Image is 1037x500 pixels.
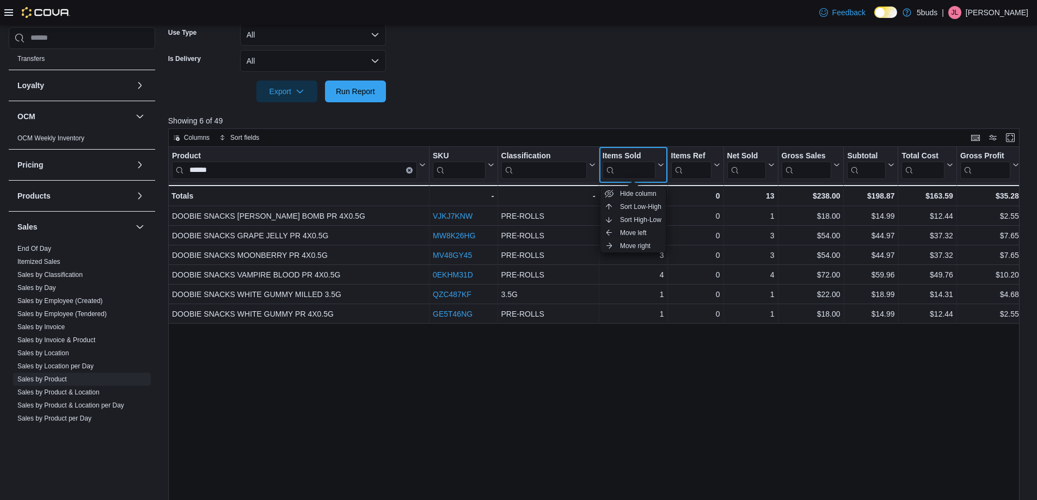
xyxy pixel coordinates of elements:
[727,151,765,179] div: Net Sold
[168,54,201,63] label: Is Delivery
[17,221,131,232] button: Sales
[603,249,664,262] div: 3
[17,111,131,122] button: OCM
[263,81,311,102] span: Export
[133,110,146,123] button: OCM
[781,151,831,162] div: Gross Sales
[133,158,146,171] button: Pricing
[620,229,647,237] span: Move left
[727,288,774,301] div: 1
[433,151,486,162] div: SKU
[501,209,595,223] div: PRE-ROLLS
[847,189,894,202] div: $198.87
[671,288,720,301] div: 0
[603,151,664,179] button: Items Sold
[847,229,894,242] div: $44.97
[9,132,155,149] div: OCM
[727,268,774,281] div: 4
[22,7,70,18] img: Cova
[133,220,146,233] button: Sales
[960,307,1019,320] div: $2.55
[172,268,426,281] div: DOOBIE SNACKS VAMPIRE BLOOD PR 4X0.5G
[17,402,124,409] a: Sales by Product & Location per Day
[501,151,595,179] button: Classification
[969,131,982,144] button: Keyboard shortcuts
[832,7,866,18] span: Feedback
[17,244,51,253] span: End Of Day
[600,239,666,252] button: Move right
[847,307,894,320] div: $14.99
[901,307,953,320] div: $12.44
[960,229,1019,242] div: $7.65
[917,6,937,19] p: 5buds
[184,133,210,142] span: Columns
[433,151,494,179] button: SKU
[671,307,720,320] div: 0
[17,415,91,422] a: Sales by Product per Day
[603,268,664,281] div: 4
[671,151,711,162] div: Items Ref
[960,249,1019,262] div: $7.65
[17,362,94,371] span: Sales by Location per Day
[17,80,131,91] button: Loyalty
[17,284,56,292] a: Sales by Day
[171,189,426,202] div: Totals
[901,189,953,202] div: $163.59
[620,215,661,224] span: Sort High-Low
[215,131,263,144] button: Sort fields
[172,151,426,179] button: ProductClear input
[781,151,840,179] button: Gross Sales
[781,209,840,223] div: $18.00
[874,18,875,18] span: Dark Mode
[960,288,1019,301] div: $4.68
[17,375,67,384] span: Sales by Product
[17,271,83,279] a: Sales by Classification
[17,297,103,305] a: Sales by Employee (Created)
[172,307,426,320] div: DOOBIE SNACKS WHITE GUMMY PR 4X0.5G
[781,151,831,179] div: Gross Sales
[960,151,1010,162] div: Gross Profit
[901,288,953,301] div: $14.31
[17,55,45,63] a: Transfers
[336,86,375,97] span: Run Report
[17,80,44,91] h3: Loyalty
[620,242,651,250] span: Move right
[603,307,664,320] div: 1
[17,323,65,331] a: Sales by Invoice
[17,349,69,357] a: Sales by Location
[172,151,417,179] div: Product
[671,151,720,179] button: Items Ref
[17,54,45,63] span: Transfers
[17,323,65,331] span: Sales by Invoice
[9,242,155,429] div: Sales
[603,288,664,301] div: 1
[17,111,35,122] h3: OCM
[1004,131,1017,144] button: Enter fullscreen
[172,209,426,223] div: DOOBIE SNACKS [PERSON_NAME] BOMB PR 4X0.5G
[952,6,959,19] span: JL
[133,189,146,202] button: Products
[501,307,595,320] div: PRE-ROLLS
[781,249,840,262] div: $54.00
[168,28,197,37] label: Use Type
[172,288,426,301] div: DOOBIE SNACKS WHITE GUMMY MILLED 3.5G
[781,268,840,281] div: $72.00
[603,151,655,162] div: Items Sold
[17,190,51,201] h3: Products
[847,268,894,281] div: $59.96
[17,159,43,170] h3: Pricing
[781,288,840,301] div: $22.00
[172,229,426,242] div: DOOBIE SNACKS GRAPE JELLY PR 4X0.5G
[501,151,586,162] div: Classification
[847,209,894,223] div: $14.99
[727,249,774,262] div: 3
[240,50,386,72] button: All
[671,151,711,179] div: Items Ref
[847,151,886,179] div: Subtotal
[501,229,595,242] div: PRE-ROLLS
[17,336,95,344] a: Sales by Invoice & Product
[727,307,774,320] div: 1
[671,209,720,223] div: 0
